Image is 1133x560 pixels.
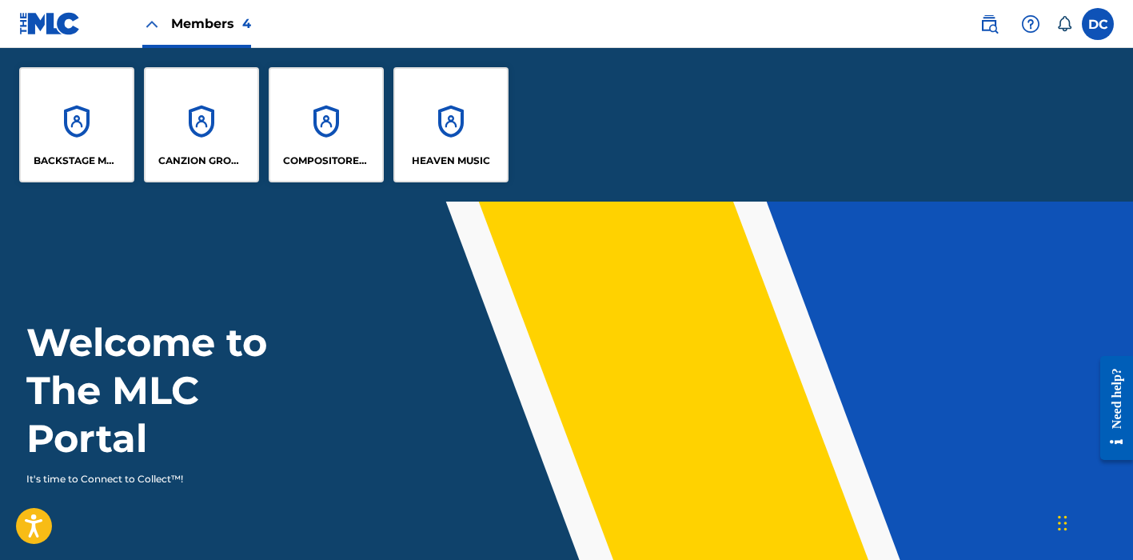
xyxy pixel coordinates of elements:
span: 4 [242,16,251,31]
p: It's time to Connect to Collect™! [26,472,304,486]
div: Widget de chat [1053,483,1133,560]
h1: Welcome to The MLC Portal [26,318,325,462]
div: Help [1015,8,1047,40]
p: BACKSTAGE MUSIC [34,154,121,168]
p: CANZION GROUP LP [158,154,245,168]
img: help [1021,14,1040,34]
iframe: Resource Center [1088,342,1133,474]
iframe: Chat Widget [1053,483,1133,560]
div: User Menu [1082,8,1114,40]
a: AccountsCANZION GROUP LP [144,67,259,182]
div: Notifications [1056,16,1072,32]
a: AccountsBACKSTAGE MUSIC [19,67,134,182]
a: Public Search [973,8,1005,40]
div: Arrastrar [1058,499,1067,547]
a: AccountsCOMPOSITORES PUBLISHING [269,67,384,182]
span: Members [171,14,251,33]
img: MLC Logo [19,12,81,35]
a: AccountsHEAVEN MUSIC [393,67,509,182]
img: Close [142,14,162,34]
img: search [979,14,999,34]
p: COMPOSITORES PUBLISHING [283,154,370,168]
p: HEAVEN MUSIC [412,154,490,168]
